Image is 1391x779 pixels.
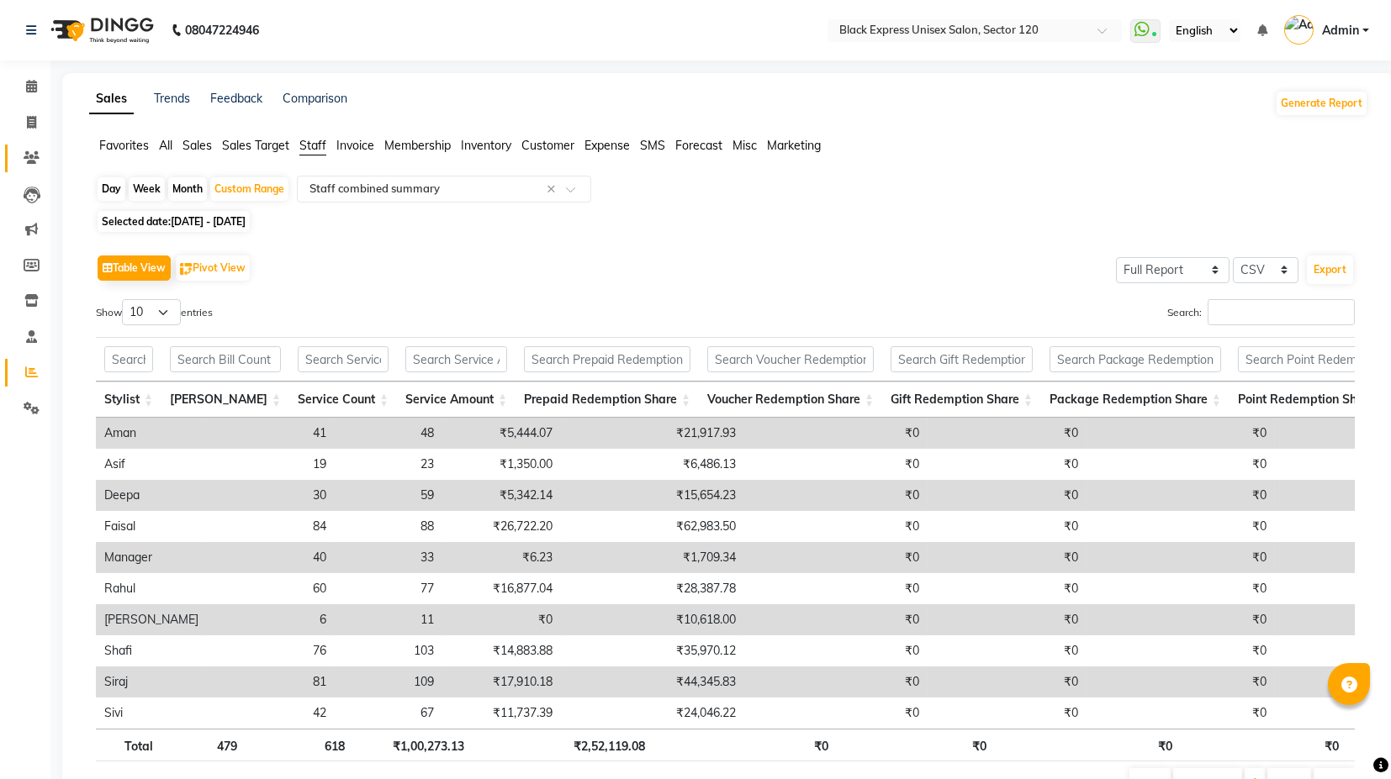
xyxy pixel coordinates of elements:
[96,542,207,573] td: Manager
[185,7,259,54] b: 08047224946
[744,449,928,480] td: ₹0
[96,573,207,604] td: Rahul
[176,255,250,281] button: Pivot View
[882,382,1041,418] th: Gift Redemption Share: activate to sort column ascending
[561,418,744,449] td: ₹21,917.93
[744,697,928,729] td: ₹0
[1087,511,1275,542] td: ₹0
[561,635,744,666] td: ₹35,970.12
[516,382,699,418] th: Prepaid Redemption Share: activate to sort column ascending
[207,573,335,604] td: 60
[207,666,335,697] td: 81
[524,346,690,372] input: Search Prepaid Redemption Share
[1307,255,1353,284] button: Export
[353,729,473,761] th: ₹1,00,273.13
[928,449,1087,480] td: ₹0
[96,418,207,449] td: Aman
[96,666,207,697] td: Siraj
[928,635,1087,666] td: ₹0
[180,263,193,276] img: pivot.png
[653,729,837,761] th: ₹0
[442,697,561,729] td: ₹11,737.39
[96,299,213,325] label: Show entries
[744,480,928,511] td: ₹0
[299,138,326,153] span: Staff
[442,418,561,449] td: ₹5,444.07
[744,666,928,697] td: ₹0
[928,480,1087,511] td: ₹0
[744,511,928,542] td: ₹0
[744,604,928,635] td: ₹0
[837,729,995,761] th: ₹0
[767,138,821,153] span: Marketing
[561,480,744,511] td: ₹15,654.23
[43,7,158,54] img: logo
[561,542,744,573] td: ₹1,709.34
[335,604,442,635] td: 11
[561,666,744,697] td: ₹44,345.83
[928,573,1087,604] td: ₹0
[246,729,353,761] th: 618
[99,138,149,153] span: Favorites
[928,542,1087,573] td: ₹0
[96,604,207,635] td: [PERSON_NAME]
[96,729,161,761] th: Total
[1050,346,1221,372] input: Search Package Redemption Share
[744,542,928,573] td: ₹0
[1322,22,1359,39] span: Admin
[561,449,744,480] td: ₹6,486.13
[210,177,288,201] div: Custom Range
[89,84,134,114] a: Sales
[707,346,874,372] input: Search Voucher Redemption Share
[335,511,442,542] td: 88
[384,138,451,153] span: Membership
[222,138,289,153] span: Sales Target
[154,91,190,106] a: Trends
[442,604,561,635] td: ₹0
[335,666,442,697] td: 109
[170,346,281,372] input: Search Bill Count
[461,138,511,153] span: Inventory
[733,138,757,153] span: Misc
[1087,418,1275,449] td: ₹0
[1087,573,1275,604] td: ₹0
[442,573,561,604] td: ₹16,877.04
[171,215,246,228] span: [DATE] - [DATE]
[98,255,171,281] button: Table View
[129,177,165,201] div: Week
[547,181,561,198] span: Clear all
[207,511,335,542] td: 84
[744,635,928,666] td: ₹0
[521,138,574,153] span: Customer
[995,729,1181,761] th: ₹0
[928,418,1087,449] td: ₹0
[96,382,161,418] th: Stylist: activate to sort column ascending
[744,418,928,449] td: ₹0
[928,604,1087,635] td: ₹0
[207,418,335,449] td: 41
[1087,449,1275,480] td: ₹0
[335,480,442,511] td: 59
[122,299,181,325] select: Showentries
[207,542,335,573] td: 40
[928,511,1087,542] td: ₹0
[335,697,442,729] td: 67
[561,697,744,729] td: ₹24,046.22
[1087,542,1275,573] td: ₹0
[1087,697,1275,729] td: ₹0
[442,635,561,666] td: ₹14,883.88
[98,177,125,201] div: Day
[1041,382,1230,418] th: Package Redemption Share: activate to sort column ascending
[561,604,744,635] td: ₹10,618.00
[675,138,722,153] span: Forecast
[928,697,1087,729] td: ₹0
[96,635,207,666] td: Shafi
[442,480,561,511] td: ₹5,342.14
[182,138,212,153] span: Sales
[159,138,172,153] span: All
[104,346,153,372] input: Search Stylist
[161,382,289,418] th: Bill Count: activate to sort column ascending
[1087,604,1275,635] td: ₹0
[207,604,335,635] td: 6
[1087,635,1275,666] td: ₹0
